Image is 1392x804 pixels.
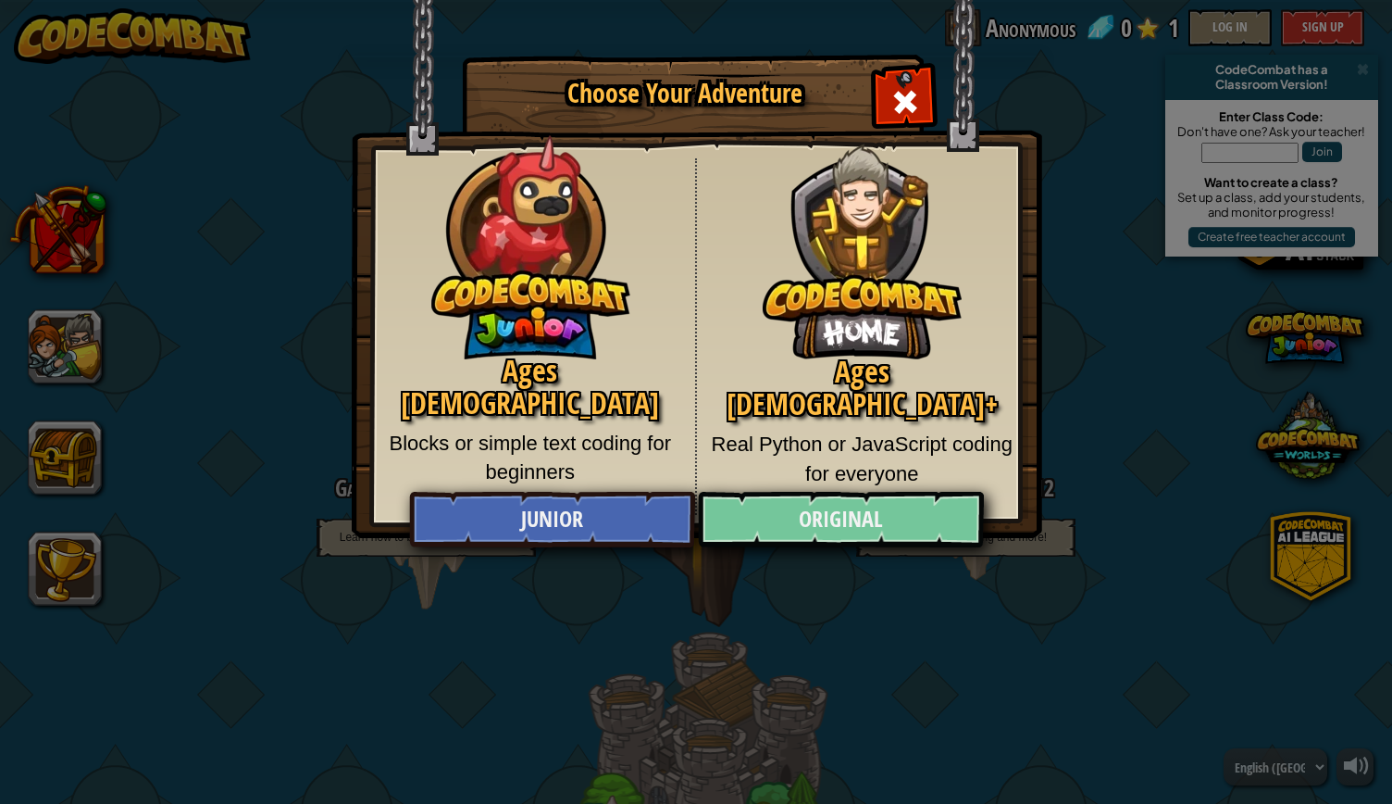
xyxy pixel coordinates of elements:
[379,429,681,487] p: Blocks or simple text coding for beginners
[763,116,962,359] img: CodeCombat Original hero character
[711,356,1014,421] h2: Ages [DEMOGRAPHIC_DATA]+
[409,492,694,547] a: Junior
[431,123,630,359] img: CodeCombat Junior hero character
[698,492,983,547] a: Original
[876,70,934,129] div: Close modal
[379,355,681,420] h2: Ages [DEMOGRAPHIC_DATA]
[711,430,1014,488] p: Real Python or JavaScript coding for everyone
[495,80,875,108] h1: Choose Your Adventure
